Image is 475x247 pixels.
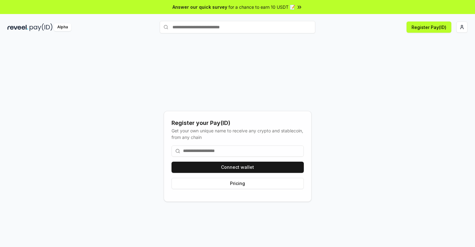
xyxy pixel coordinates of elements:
span: Answer our quick survey [172,4,227,10]
img: pay_id [30,23,53,31]
button: Register Pay(ID) [407,21,451,33]
div: Get your own unique name to receive any crypto and stablecoin, from any chain [172,127,304,140]
img: reveel_dark [7,23,28,31]
div: Alpha [54,23,71,31]
button: Connect wallet [172,162,304,173]
span: for a chance to earn 10 USDT 📝 [228,4,295,10]
div: Register your Pay(ID) [172,119,304,127]
button: Pricing [172,178,304,189]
